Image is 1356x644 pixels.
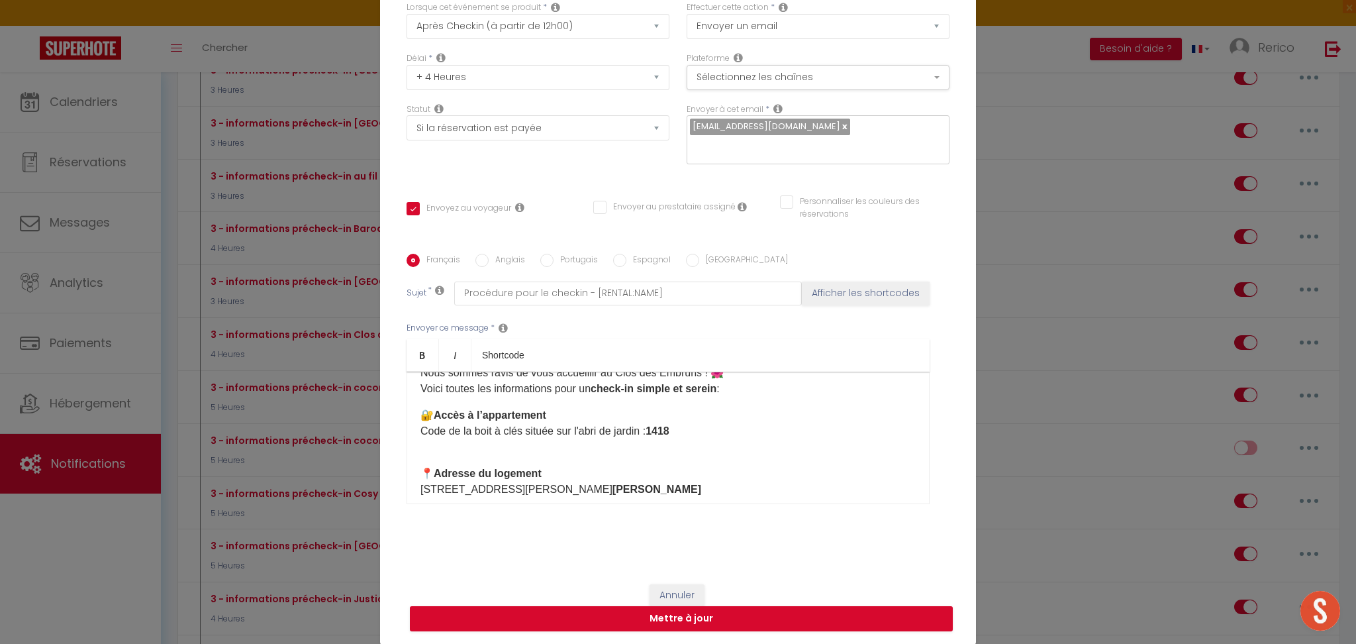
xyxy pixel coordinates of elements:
[687,1,769,14] label: Effectuer cette action
[407,1,541,14] label: Lorsque cet événement se produit
[699,254,788,268] label: [GEOGRAPHIC_DATA]
[407,287,426,301] label: Sujet
[420,254,460,268] label: Français
[439,339,471,371] a: Italic
[436,52,446,63] i: Action Time
[407,322,489,335] label: Envoyer ce message
[650,584,704,607] button: Annuler
[410,606,953,631] button: Mettre à jour
[738,201,747,212] i: Envoyer au prestataire si il est assigné
[551,2,560,13] i: Event Occur
[407,52,426,65] label: Délai
[434,103,444,114] i: Booking status
[420,466,916,498] p: 📍 [STREET_ADDRESS][PERSON_NAME]
[434,468,542,479] strong: Adresse du logement
[802,282,930,305] button: Afficher les shortcodes
[1300,591,1340,631] div: Ouvrir le chat
[489,254,525,268] label: Anglais
[591,383,716,394] strong: check-in simple et serein
[515,202,524,213] i: Envoyer au voyageur
[407,339,439,371] a: Bold
[773,103,783,114] i: Recipient
[471,339,535,371] a: Shortcode
[646,425,669,437] strong: 1418
[687,65,949,90] button: Sélectionnez les chaînes
[734,52,743,63] i: Action Channel
[687,103,763,116] label: Envoyer à cet email
[554,254,598,268] label: Portugais
[435,285,444,295] i: Subject
[693,120,840,133] span: [EMAIL_ADDRESS][DOMAIN_NAME]
[420,365,916,397] p: Nous sommes ravis de vous accueillir au Clos des Embruns ! 🌺 Voici toutes les informations pour un :
[407,372,930,504] div: ​
[687,52,730,65] label: Plateforme
[779,2,788,13] i: Action Type
[499,323,508,333] i: Message
[626,254,671,268] label: Espagnol
[407,103,430,116] label: Statut
[434,409,546,421] strong: Accès à l’appartement
[420,407,916,455] p: 🔐 Code de la boit à clés située sur l'abri de jardin :
[612,484,701,495] strong: [PERSON_NAME]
